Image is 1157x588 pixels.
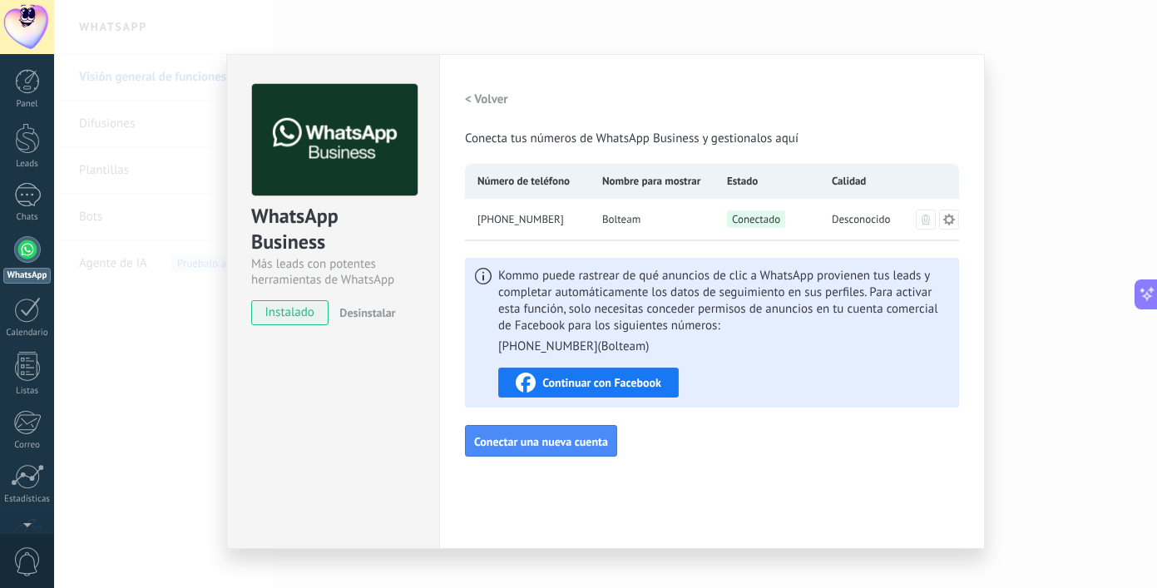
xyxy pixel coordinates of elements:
[832,173,866,190] span: Calidad
[3,268,51,284] div: WhatsApp
[832,211,891,228] span: Desconocido
[3,440,52,451] div: Correo
[465,131,799,147] span: Conecta tus números de WhatsApp Business y gestionalos aquí
[465,425,617,457] button: Conectar una nueva cuenta
[498,368,679,398] button: Continuar con Facebook
[3,494,52,505] div: Estadísticas
[474,436,608,447] span: Conectar una nueva cuenta
[477,173,570,190] span: Número de teléfono
[498,268,949,355] span: Kommo puede rastrear de qué anuncios de clic a WhatsApp provienen tus leads y completar automátic...
[542,377,661,388] span: Continuar con Facebook
[251,256,415,288] div: Más leads con potentes herramientas de WhatsApp
[252,84,418,196] img: logo_main.png
[727,210,785,228] span: Conectado
[3,386,52,397] div: Listas
[3,328,52,338] div: Calendario
[602,173,700,190] span: Nombre para mostrar
[251,203,415,256] div: WhatsApp Business
[465,91,508,107] h2: < Volver
[252,300,328,325] span: instalado
[477,211,564,228] span: +52 1 81 2336 8245
[333,300,395,325] button: Desinstalar
[498,338,649,355] li: [PHONE_NUMBER] ( Bolteam )
[727,173,758,190] span: Estado
[3,99,52,110] div: Panel
[602,211,640,228] span: Bolteam
[3,212,52,223] div: Chats
[339,305,395,320] span: Desinstalar
[465,84,508,114] button: < Volver
[3,159,52,170] div: Leads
